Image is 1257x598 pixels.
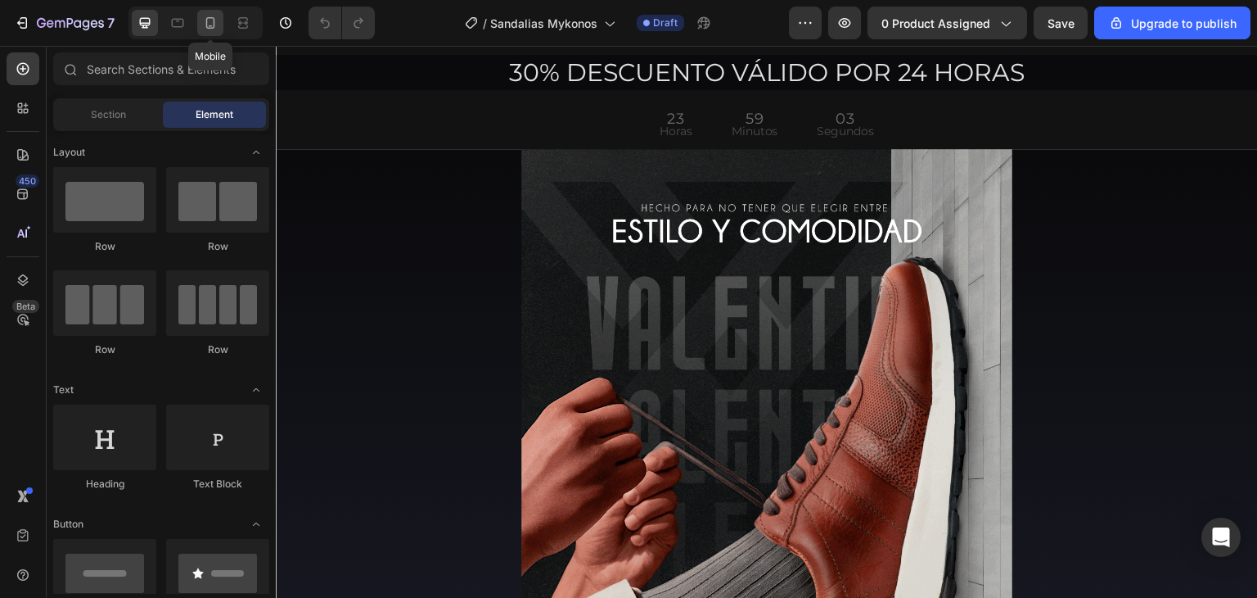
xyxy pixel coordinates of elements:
div: Beta [12,300,39,313]
div: Open Intercom Messenger [1201,518,1241,557]
div: Row [166,239,269,254]
span: Toggle open [243,511,269,537]
div: Text Block [166,477,269,492]
div: 59 [456,64,502,83]
div: 450 [16,174,39,188]
span: Toggle open [243,139,269,165]
div: Upgrade to publish [1108,15,1237,32]
div: Row [166,342,269,357]
iframe: Design area [276,46,1257,598]
span: Draft [653,16,678,30]
p: Segundos [542,75,599,96]
div: Undo/Redo [309,7,375,39]
div: 03 [542,64,599,83]
div: Heading [53,477,156,492]
button: 7 [7,7,122,39]
span: Section [91,107,126,122]
span: Sandalias Mykonos [490,15,597,32]
span: Save [1047,16,1075,30]
span: / [483,15,487,32]
div: 23 [384,64,417,83]
p: Horas [384,75,417,96]
p: 7 [107,13,115,33]
div: Row [53,239,156,254]
span: Text [53,383,74,397]
span: 0 product assigned [881,15,990,32]
input: Search Sections & Elements [53,52,269,85]
span: Button [53,517,83,532]
span: Element [196,107,233,122]
span: Layout [53,145,85,160]
button: Upgrade to publish [1094,7,1250,39]
p: Minutos [456,75,502,96]
button: 0 product assigned [867,7,1027,39]
button: Save [1034,7,1088,39]
span: Toggle open [243,377,269,403]
div: Row [53,342,156,357]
